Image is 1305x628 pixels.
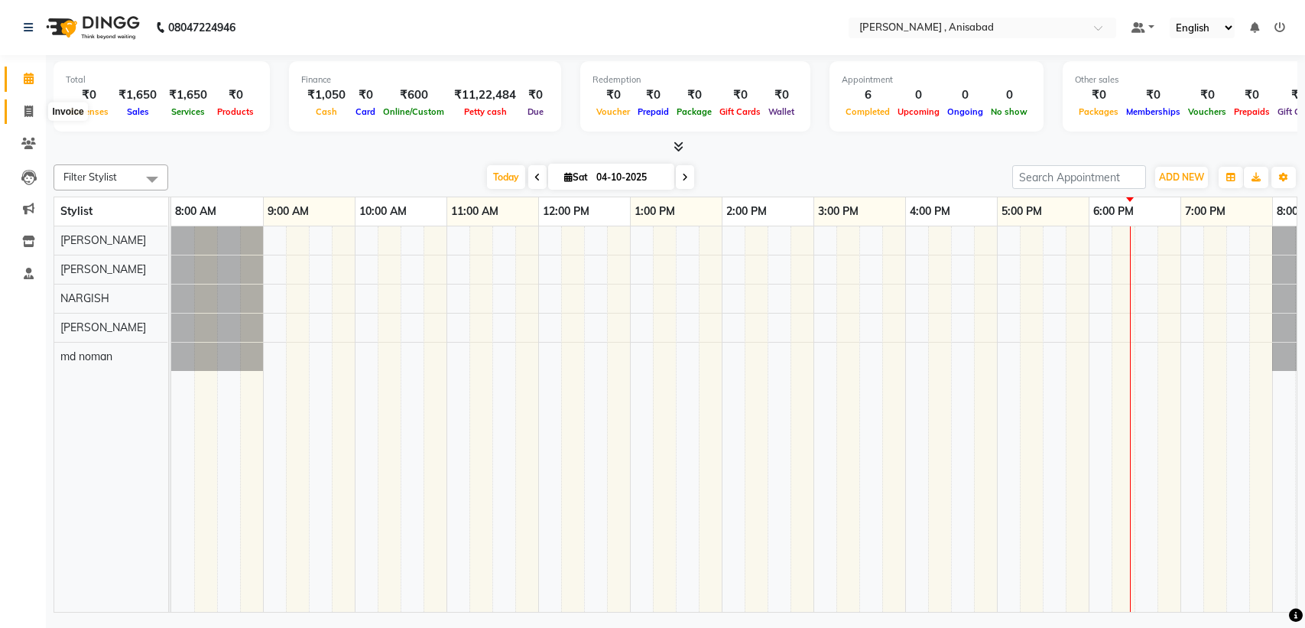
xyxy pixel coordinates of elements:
[60,204,93,218] span: Stylist
[1181,200,1229,223] a: 7:00 PM
[60,291,109,305] span: NARGISH
[352,86,379,104] div: ₹0
[447,200,502,223] a: 11:00 AM
[764,106,798,117] span: Wallet
[1012,165,1146,189] input: Search Appointment
[213,86,258,104] div: ₹0
[1122,86,1184,104] div: ₹0
[312,106,341,117] span: Cash
[524,106,547,117] span: Due
[66,73,258,86] div: Total
[943,106,987,117] span: Ongoing
[634,86,673,104] div: ₹0
[673,86,716,104] div: ₹0
[592,73,798,86] div: Redemption
[213,106,258,117] span: Products
[673,106,716,117] span: Package
[842,106,894,117] span: Completed
[60,321,146,334] span: [PERSON_NAME]
[1184,86,1230,104] div: ₹0
[1075,86,1122,104] div: ₹0
[460,106,511,117] span: Petty cash
[1184,106,1230,117] span: Vouchers
[716,106,764,117] span: Gift Cards
[63,171,117,183] span: Filter Stylist
[66,86,112,104] div: ₹0
[1230,86,1274,104] div: ₹0
[522,86,549,104] div: ₹0
[487,165,525,189] span: Today
[722,200,771,223] a: 2:00 PM
[379,86,448,104] div: ₹600
[560,171,592,183] span: Sat
[60,350,112,363] span: md noman
[163,86,213,104] div: ₹1,650
[48,102,87,121] div: Invoice
[60,262,146,276] span: [PERSON_NAME]
[906,200,954,223] a: 4:00 PM
[592,86,634,104] div: ₹0
[301,86,352,104] div: ₹1,050
[1089,200,1138,223] a: 6:00 PM
[943,86,987,104] div: 0
[1159,171,1204,183] span: ADD NEW
[60,233,146,247] span: [PERSON_NAME]
[592,166,668,189] input: 2025-10-04
[168,6,235,49] b: 08047224946
[998,200,1046,223] a: 5:00 PM
[634,106,673,117] span: Prepaid
[301,73,549,86] div: Finance
[894,106,943,117] span: Upcoming
[379,106,448,117] span: Online/Custom
[1122,106,1184,117] span: Memberships
[842,86,894,104] div: 6
[842,73,1031,86] div: Appointment
[355,200,411,223] a: 10:00 AM
[764,86,798,104] div: ₹0
[1155,167,1208,188] button: ADD NEW
[987,106,1031,117] span: No show
[123,106,153,117] span: Sales
[1075,106,1122,117] span: Packages
[592,106,634,117] span: Voucher
[631,200,679,223] a: 1:00 PM
[171,200,220,223] a: 8:00 AM
[112,86,163,104] div: ₹1,650
[352,106,379,117] span: Card
[539,200,593,223] a: 12:00 PM
[448,86,522,104] div: ₹11,22,484
[264,200,313,223] a: 9:00 AM
[167,106,209,117] span: Services
[894,86,943,104] div: 0
[39,6,144,49] img: logo
[1230,106,1274,117] span: Prepaids
[814,200,862,223] a: 3:00 PM
[987,86,1031,104] div: 0
[716,86,764,104] div: ₹0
